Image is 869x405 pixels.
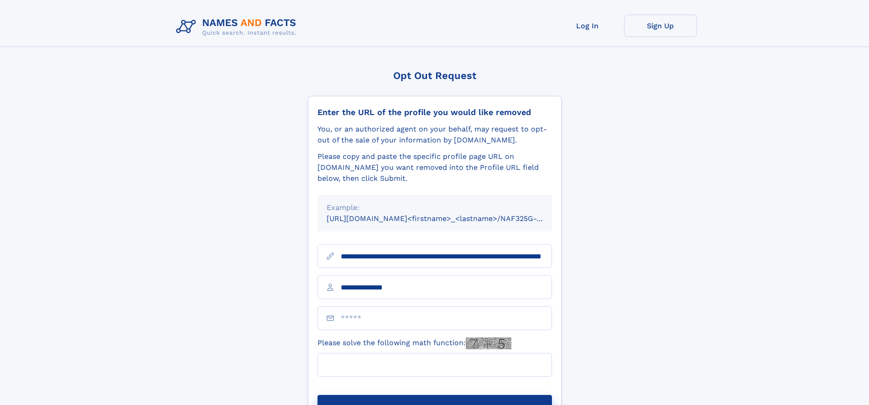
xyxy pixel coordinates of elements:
div: Enter the URL of the profile you would like removed [317,107,552,117]
small: [URL][DOMAIN_NAME]<firstname>_<lastname>/NAF325G-xxxxxxxx [327,214,569,223]
a: Sign Up [624,15,697,37]
img: Logo Names and Facts [172,15,304,39]
div: Opt Out Request [308,70,562,81]
div: You, or an authorized agent on your behalf, may request to opt-out of the sale of your informatio... [317,124,552,146]
div: Example: [327,202,543,213]
div: Please copy and paste the specific profile page URL on [DOMAIN_NAME] you want removed into the Pr... [317,151,552,184]
label: Please solve the following math function: [317,337,511,349]
a: Log In [551,15,624,37]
